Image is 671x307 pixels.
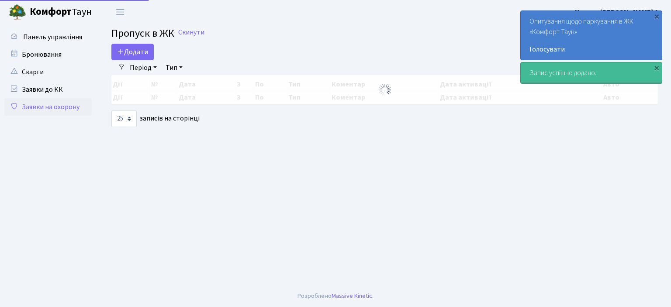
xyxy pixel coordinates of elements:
[521,11,662,60] div: Опитування щодо паркування в ЖК «Комфорт Таун»
[332,291,372,300] a: Massive Kinetic
[297,291,374,301] div: Розроблено .
[126,60,160,75] a: Період
[30,5,72,19] b: Комфорт
[4,81,92,98] a: Заявки до КК
[521,62,662,83] div: Запис успішно додано.
[4,98,92,116] a: Заявки на охорону
[111,26,174,41] span: Пропуск в ЖК
[30,5,92,20] span: Таун
[178,28,204,37] a: Скинути
[111,110,200,127] label: записів на сторінці
[652,12,661,21] div: ×
[652,63,661,72] div: ×
[575,7,661,17] a: Цитрус [PERSON_NAME] А.
[117,47,148,57] span: Додати
[4,46,92,63] a: Бронювання
[529,44,653,55] a: Голосувати
[4,63,92,81] a: Скарги
[111,110,137,127] select: записів на сторінці
[111,44,154,60] a: Додати
[4,28,92,46] a: Панель управління
[23,32,82,42] span: Панель управління
[9,3,26,21] img: logo.png
[378,83,392,97] img: Обробка...
[109,5,131,19] button: Переключити навігацію
[162,60,186,75] a: Тип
